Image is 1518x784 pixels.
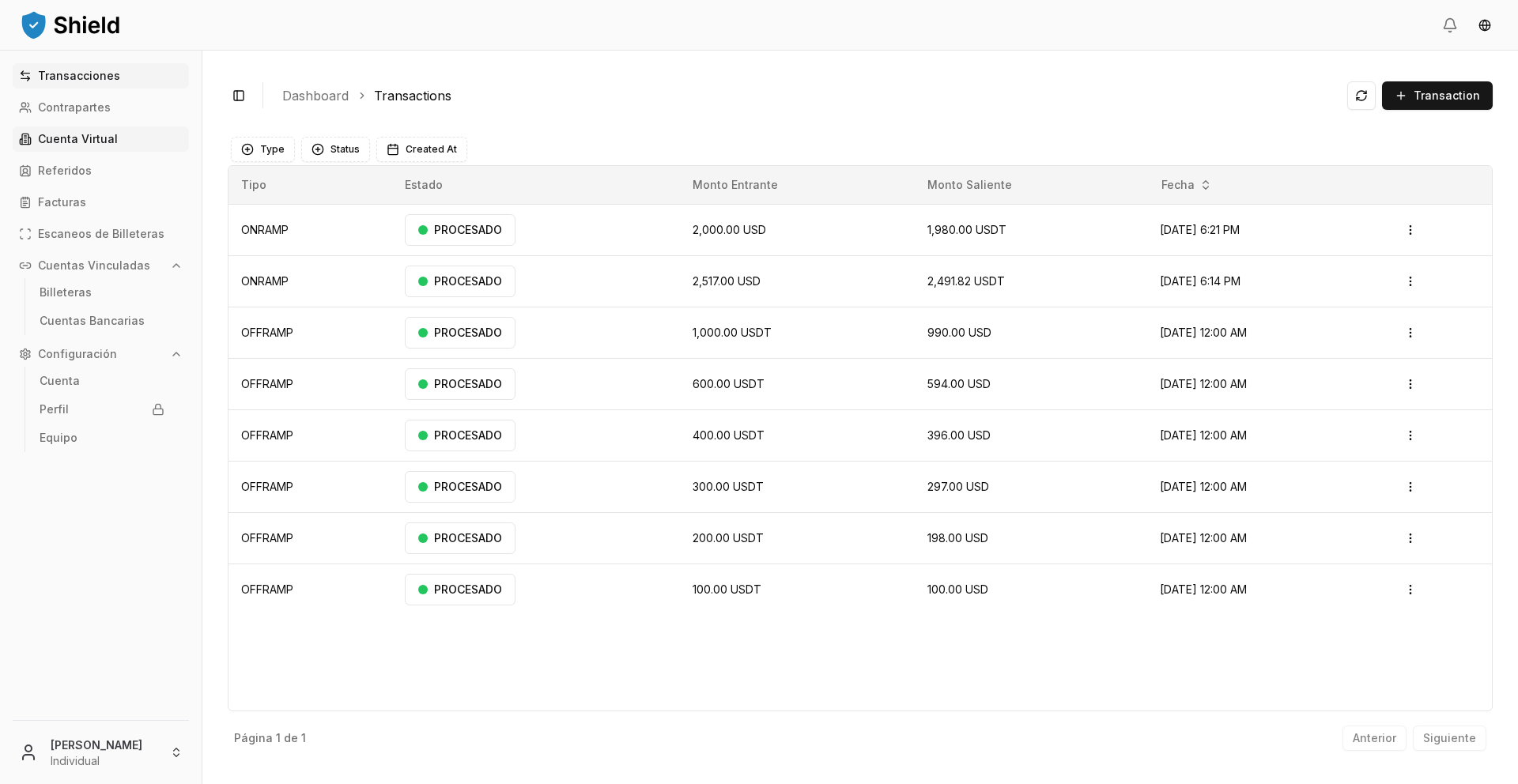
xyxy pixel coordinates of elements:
img: ShieldPay Logo [19,9,122,40]
p: Individual [51,753,157,769]
th: Monto Saliente [915,166,1147,204]
span: 297.00 USD [927,480,989,493]
td: OFFRAMP [228,512,392,563]
span: 594.00 USD [927,377,991,390]
span: [DATE] 12:00 AM [1160,531,1247,545]
p: Cuentas Bancarias [40,315,145,326]
a: Billeteras [33,280,171,305]
span: 2,517.00 USD [693,274,761,288]
span: 300.00 USDT [693,480,764,493]
td: OFFRAMP [228,461,392,512]
p: Equipo [40,432,77,443]
button: Configuración [13,341,189,367]
button: Cuentas Vinculadas [13,253,189,278]
span: 100.00 USD [927,582,988,596]
div: PROCESADO [405,214,515,246]
p: [PERSON_NAME] [51,737,157,753]
div: PROCESADO [405,522,515,554]
a: Transactions [374,86,451,105]
p: Página [234,733,273,744]
a: Equipo [33,425,171,450]
a: Perfil [33,397,171,422]
span: [DATE] 6:21 PM [1160,223,1240,236]
p: Transacciones [38,70,120,81]
a: Escaneos de Billeteras [13,221,189,247]
a: Dashboard [282,86,349,105]
p: Referidos [38,165,92,176]
button: [PERSON_NAME]Individual [6,727,195,778]
div: PROCESADO [405,420,515,451]
p: 1 [276,733,281,744]
a: Cuenta [33,368,171,394]
div: PROCESADO [405,317,515,349]
p: Cuenta Virtual [38,134,118,145]
p: Escaneos de Billeteras [38,228,164,239]
p: Cuenta [40,375,80,386]
span: [DATE] 12:00 AM [1160,428,1247,442]
span: 100.00 USDT [693,582,761,596]
p: 1 [301,733,306,744]
div: PROCESADO [405,266,515,297]
p: Perfil [40,404,69,415]
span: 2,491.82 USDT [927,274,1005,288]
button: Fecha [1155,172,1218,198]
span: 2,000.00 USD [693,223,766,236]
span: [DATE] 12:00 AM [1160,582,1247,596]
td: ONRAMP [228,255,392,307]
a: Cuentas Bancarias [33,308,171,334]
td: OFFRAMP [228,358,392,409]
td: OFFRAMP [228,563,392,615]
span: 396.00 USD [927,428,991,442]
span: 200.00 USDT [693,531,764,545]
div: PROCESADO [405,471,515,503]
a: Cuenta Virtual [13,126,189,152]
p: Contrapartes [38,102,111,113]
a: Facturas [13,190,189,215]
th: Tipo [228,166,392,204]
span: [DATE] 12:00 AM [1160,326,1247,339]
a: Transacciones [13,63,189,89]
button: Status [301,137,370,162]
p: de [284,733,298,744]
nav: breadcrumb [282,86,1335,105]
td: OFFRAMP [228,307,392,358]
span: [DATE] 12:00 AM [1160,377,1247,390]
button: Type [231,137,295,162]
th: Monto Entrante [680,166,914,204]
span: Transaction [1414,88,1480,104]
span: 990.00 USD [927,326,991,339]
span: 1,000.00 USDT [693,326,772,339]
span: 400.00 USDT [693,428,765,442]
th: Estado [392,166,680,204]
div: PROCESADO [405,574,515,605]
p: Configuración [38,349,117,360]
span: 198.00 USD [927,531,988,545]
a: Referidos [13,158,189,183]
p: Facturas [38,197,86,208]
span: 1,980.00 USDT [927,223,1006,236]
p: Billeteras [40,287,92,298]
div: PROCESADO [405,368,515,400]
td: ONRAMP [228,204,392,255]
span: 600.00 USDT [693,377,765,390]
span: Created At [406,143,457,156]
button: Created At [376,137,467,162]
td: OFFRAMP [228,409,392,461]
span: [DATE] 12:00 AM [1160,480,1247,493]
span: [DATE] 6:14 PM [1160,274,1240,288]
p: Cuentas Vinculadas [38,260,150,271]
a: Contrapartes [13,95,189,120]
button: Transaction [1382,81,1493,110]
